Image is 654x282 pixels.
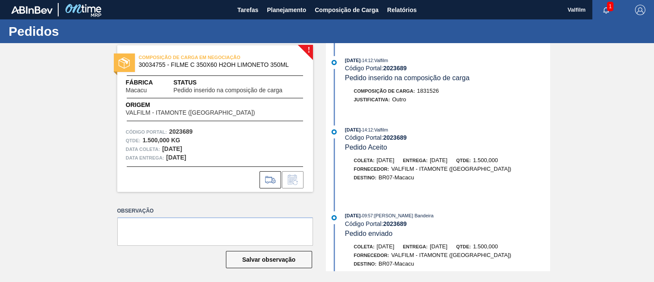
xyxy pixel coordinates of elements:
div: Código Portal: [345,220,550,227]
span: Fábrica [126,78,174,87]
button: Notificações [592,4,620,16]
span: [DATE] [430,157,447,163]
strong: 2023689 [169,128,193,135]
span: : Valfilm [373,127,388,132]
span: Data coleta: [126,145,160,154]
span: Qtde : [126,136,141,145]
span: [DATE] [430,243,447,250]
h1: Pedidos [9,26,162,36]
img: atual [332,215,337,220]
span: Coleta: [354,158,375,163]
img: atual [332,60,337,65]
span: Destino: [354,261,377,266]
span: Relatórios [387,5,416,15]
span: 1831526 [417,88,439,94]
span: Tarefas [237,5,258,15]
span: [DATE] [377,243,394,250]
span: Composição de Carga : [354,88,415,94]
span: [DATE] [345,58,360,63]
span: Data entrega: [126,154,164,162]
div: Código Portal: [345,65,550,72]
span: BR07-Macacu [379,174,414,181]
span: Macacu [126,87,147,94]
span: BR07-Macacu [379,260,414,267]
img: Logout [635,5,645,15]
span: 1.500,000 [473,157,498,163]
span: Pedido inserido na composição de carga [173,87,282,94]
span: - 14:12 [361,128,373,132]
span: Entrega: [403,158,428,163]
span: Coleta: [354,244,375,249]
span: Pedido enviado [345,230,392,237]
span: Qtde: [456,158,471,163]
strong: [DATE] [162,145,182,152]
strong: [DATE] [166,154,186,161]
span: [DATE] [345,213,360,218]
strong: 2023689 [383,134,407,141]
span: Entrega: [403,244,428,249]
strong: 2023689 [383,65,407,72]
span: : [PERSON_NAME] Bandeira [373,213,434,218]
span: Destino: [354,175,377,180]
span: Fornecedor: [354,166,389,172]
span: - 09:57 [361,213,373,218]
span: COMPOSIÇÃO DE CARGA EM NEGOCIAÇÃO [139,53,260,62]
span: Qtde: [456,244,471,249]
button: Salvar observação [226,251,312,268]
div: Código Portal: [345,134,550,141]
span: Pedido Aceito [345,144,387,151]
span: VALFILM - ITAMONTE ([GEOGRAPHIC_DATA]) [126,110,255,116]
span: Status [173,78,304,87]
span: 1 [607,2,613,11]
img: TNhmsLtSVTkK8tSr43FrP2fwEKptu5GPRR3wAAAABJRU5ErkJggg== [11,6,53,14]
span: Origem [126,100,280,110]
span: - 14:12 [361,58,373,63]
span: VALFILM - ITAMONTE ([GEOGRAPHIC_DATA]) [391,252,511,258]
span: Pedido inserido na composição de carga [345,74,469,81]
span: Fornecedor: [354,253,389,258]
span: [DATE] [345,127,360,132]
img: atual [332,129,337,135]
span: Planejamento [267,5,306,15]
img: status [119,57,130,69]
div: Informar alteração no pedido [282,171,304,188]
div: Ir para Composição de Carga [260,171,281,188]
strong: 2023689 [383,220,407,227]
span: Código Portal: [126,128,167,136]
span: Justificativa: [354,97,390,102]
span: 1.500,000 [473,243,498,250]
span: VALFILM - ITAMONTE ([GEOGRAPHIC_DATA]) [391,166,511,172]
strong: 1.500,000 KG [143,137,180,144]
span: [DATE] [377,157,394,163]
span: : Valfilm [373,58,388,63]
span: Composição de Carga [315,5,379,15]
span: Outro [392,96,406,103]
span: 30034755 - FILME C 350X60 H2OH LIMONETO 350ML [139,62,295,68]
label: Observação [117,205,313,217]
